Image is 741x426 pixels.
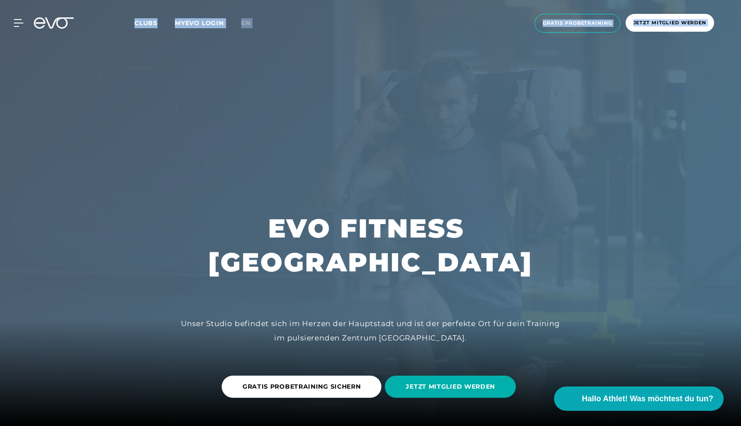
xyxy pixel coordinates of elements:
[241,18,261,28] a: en
[582,393,713,405] span: Hallo Athlet! Was möchtest du tun?
[241,19,251,27] span: en
[623,14,717,33] a: Jetzt Mitglied werden
[134,19,157,27] span: Clubs
[406,382,495,391] span: JETZT MITGLIED WERDEN
[222,369,385,404] a: GRATIS PROBETRAINING SICHERN
[554,386,724,411] button: Hallo Athlet! Was möchtest du tun?
[175,19,224,27] a: MYEVO LOGIN
[175,317,566,345] div: Unser Studio befindet sich im Herzen der Hauptstadt und ist der perfekte Ort für dein Training im...
[543,20,612,27] span: Gratis Probetraining
[134,19,175,27] a: Clubs
[532,14,623,33] a: Gratis Probetraining
[633,19,706,26] span: Jetzt Mitglied werden
[208,211,533,279] h1: EVO FITNESS [GEOGRAPHIC_DATA]
[385,369,519,404] a: JETZT MITGLIED WERDEN
[243,382,361,391] span: GRATIS PROBETRAINING SICHERN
